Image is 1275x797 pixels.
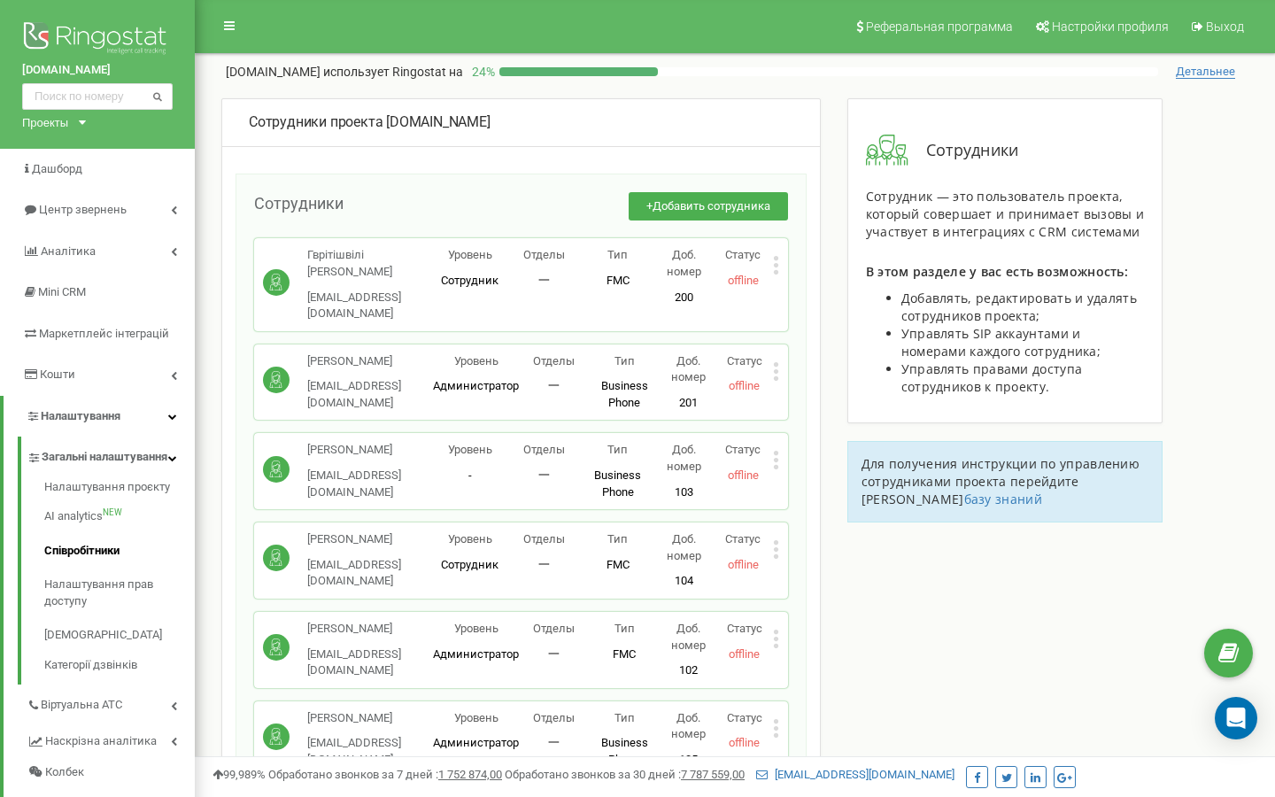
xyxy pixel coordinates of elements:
[613,647,636,661] span: FMC
[660,662,716,679] p: 102
[454,622,498,635] span: Уровень
[44,534,195,569] a: Співробітники
[433,736,519,749] span: Администратор
[505,768,745,781] span: Обработано звонков за 30 дней :
[654,290,714,306] p: 200
[22,83,173,110] input: Поиск по номеру
[433,647,519,661] span: Администратор
[249,112,793,133] div: [DOMAIN_NAME]
[44,568,195,618] a: Налаштування прав доступу
[307,646,433,679] p: [EMAIL_ADDRESS][DOMAIN_NAME]
[268,768,502,781] span: Обработано звонков за 7 дней :
[654,573,714,590] p: 104
[908,139,1019,162] span: Сотрудники
[27,757,195,788] a: Колбек
[32,162,82,175] span: Дашборд
[607,532,628,546] span: Тип
[594,468,641,499] span: Business Phone
[45,733,157,750] span: Наскрізна аналітика
[307,468,433,500] p: [EMAIL_ADDRESS][DOMAIN_NAME]
[964,491,1042,507] a: базу знаний
[307,531,433,548] p: [PERSON_NAME]
[681,768,745,781] u: 7 787 559,00
[39,203,127,216] span: Центр звернень
[1215,697,1257,739] div: Open Intercom Messenger
[433,468,506,484] p: -
[463,63,499,81] p: 24 %
[533,354,575,368] span: Отделы
[725,248,761,261] span: Статус
[729,379,760,392] span: offline
[901,360,1083,395] span: Управлять правами доступа сотрудников к проекту.
[249,113,382,130] span: Сотрудники проекта
[212,768,266,781] span: 99,989%
[727,354,762,368] span: Статус
[307,290,433,322] p: [EMAIL_ADDRESS][DOMAIN_NAME]
[614,622,635,635] span: Тип
[1052,19,1169,34] span: Настройки профиля
[866,19,1013,34] span: Реферальная программа
[533,711,575,724] span: Отделы
[307,442,433,459] p: [PERSON_NAME]
[725,443,761,456] span: Статус
[307,710,433,727] p: [PERSON_NAME]
[901,290,1137,324] span: Добавлять, редактировать и удалять сотрудников проекта;
[728,468,759,482] span: offline
[22,114,68,131] div: Проекты
[671,711,706,741] span: Доб. номер
[538,274,550,287] span: 一
[901,325,1101,360] span: Управлять SIP аккаунтами и номерами каждого сотрудника;
[22,18,173,62] img: Ringostat logo
[548,379,560,392] span: 一
[448,532,492,546] span: Уровень
[548,736,560,749] span: 一
[671,622,706,652] span: Доб. номер
[728,274,759,287] span: offline
[441,274,498,287] span: Сотрудник
[667,443,701,473] span: Доб. номер
[729,647,760,661] span: offline
[866,263,1128,280] span: В этом разделе у вас есть возможность:
[607,443,628,456] span: Тип
[660,395,716,412] p: 201
[601,736,648,766] span: Business Phone
[654,484,714,501] p: 103
[614,711,635,724] span: Тип
[44,618,195,653] a: [DEMOGRAPHIC_DATA]
[307,353,433,370] p: [PERSON_NAME]
[1206,19,1244,34] span: Выход
[756,768,954,781] a: [EMAIL_ADDRESS][DOMAIN_NAME]
[667,532,701,562] span: Доб. номер
[41,409,120,422] span: Налаштування
[42,449,167,466] span: Загальні налаштування
[27,721,195,757] a: Наскрізна аналітика
[1176,65,1235,79] span: Детальнее
[441,558,498,571] span: Сотрудник
[862,455,1140,507] span: Для получения инструкции по управлению сотрудниками проекта перейдите [PERSON_NAME]
[538,558,550,571] span: 一
[601,379,648,409] span: Business Phone
[307,735,433,768] p: [EMAIL_ADDRESS][DOMAIN_NAME]
[41,697,122,714] span: Віртуальна АТС
[39,327,169,340] span: Маркетплейс інтеграцій
[254,194,344,213] span: Сотрудники
[323,65,463,79] span: использует Ringostat на
[667,248,701,278] span: Доб. номер
[433,379,519,392] span: Администратор
[866,188,1144,240] span: Сотрудник — это пользователь проекта, который совершает и принимает вызовы и участвует в интеграц...
[548,647,560,661] span: 一
[448,248,492,261] span: Уровень
[653,199,770,213] span: Добавить сотрудника
[40,368,75,381] span: Кошти
[41,244,96,258] span: Аналiтика
[307,378,433,411] p: [EMAIL_ADDRESS][DOMAIN_NAME]
[448,443,492,456] span: Уровень
[226,63,463,81] p: [DOMAIN_NAME]
[729,736,760,749] span: offline
[533,622,575,635] span: Отделы
[307,557,433,590] p: [EMAIL_ADDRESS][DOMAIN_NAME]
[44,479,195,500] a: Налаштування проєкту
[27,437,195,473] a: Загальні налаштування
[727,622,762,635] span: Статус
